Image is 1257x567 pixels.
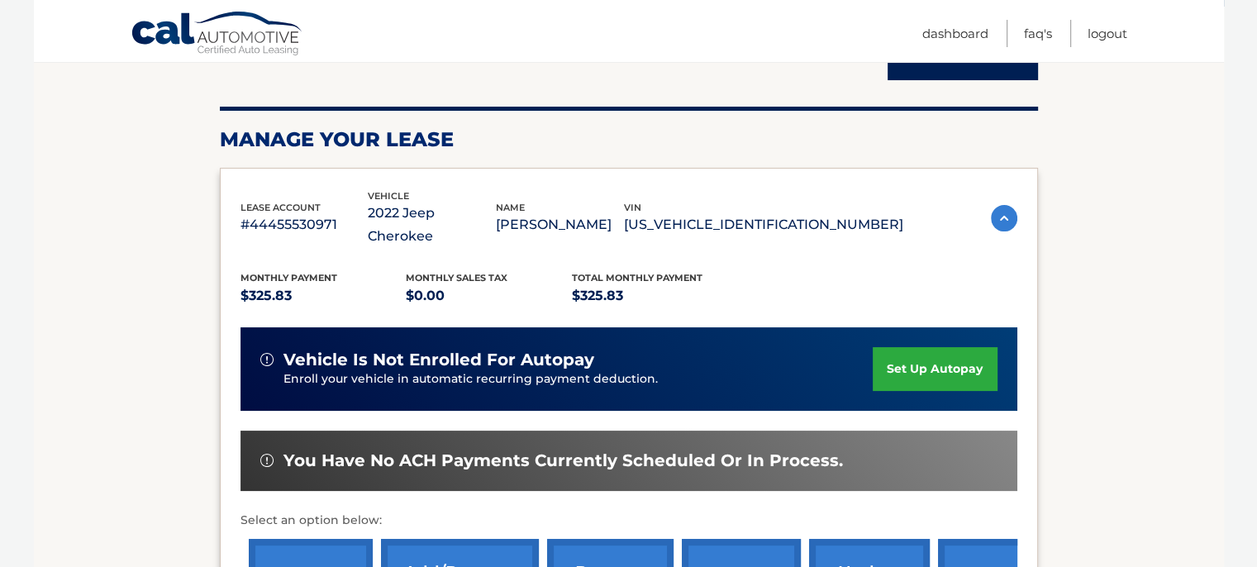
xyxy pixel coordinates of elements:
img: accordion-active.svg [991,205,1017,231]
p: [PERSON_NAME] [496,213,624,236]
img: alert-white.svg [260,353,274,366]
span: You have no ACH payments currently scheduled or in process. [283,450,843,471]
a: Logout [1088,20,1127,47]
span: Monthly sales Tax [406,272,507,283]
p: [US_VEHICLE_IDENTIFICATION_NUMBER] [624,213,903,236]
p: #44455530971 [240,213,369,236]
span: name [496,202,525,213]
a: Cal Automotive [131,11,304,59]
span: lease account [240,202,321,213]
a: set up autopay [873,347,997,391]
span: vin [624,202,641,213]
p: 2022 Jeep Cherokee [368,202,496,248]
p: Select an option below: [240,511,1017,531]
img: alert-white.svg [260,454,274,467]
p: Enroll your vehicle in automatic recurring payment deduction. [283,370,874,388]
h2: Manage Your Lease [220,127,1038,152]
a: Dashboard [922,20,988,47]
span: Monthly Payment [240,272,337,283]
p: $0.00 [406,284,572,307]
a: FAQ's [1024,20,1052,47]
span: vehicle [368,190,409,202]
span: Total Monthly Payment [572,272,702,283]
p: $325.83 [240,284,407,307]
p: $325.83 [572,284,738,307]
span: vehicle is not enrolled for autopay [283,350,594,370]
